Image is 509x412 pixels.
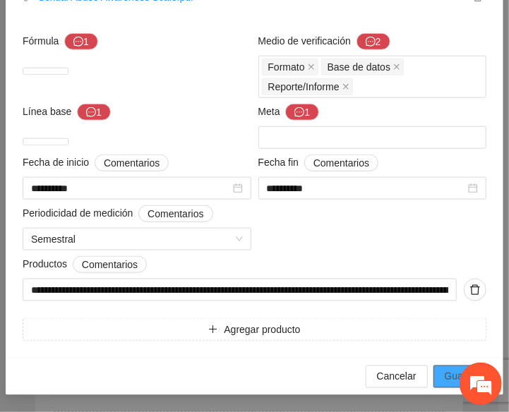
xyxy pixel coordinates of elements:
span: close [308,63,315,71]
span: Estamos en línea. [82,129,195,272]
span: message [73,37,83,48]
span: Fecha fin [258,154,379,171]
textarea: Escriba su mensaje y pulse “Intro” [7,267,269,317]
span: Meta [258,104,320,121]
button: delete [464,279,486,301]
span: Base de datos [328,59,391,75]
span: Formato [262,59,318,75]
span: Línea base [23,104,111,121]
button: Periodicidad de medición [138,205,212,222]
button: Fecha fin [304,154,378,171]
button: Productos [73,256,147,273]
span: Formato [268,59,305,75]
span: Fecha de inicio [23,154,169,171]
span: Periodicidad de medición [23,205,213,222]
button: Línea base [77,104,111,121]
span: Cancelar [377,369,417,384]
span: message [86,107,96,119]
span: Productos [23,256,147,273]
button: Cancelar [366,365,428,388]
span: close [393,63,400,71]
button: Fecha de inicio [95,154,169,171]
span: Reporte/Informe [262,78,353,95]
button: Meta [285,104,319,121]
span: close [342,83,349,90]
span: plus [208,325,218,336]
span: Reporte/Informe [268,79,340,95]
div: Minimizar ventana de chat en vivo [232,7,265,41]
span: message [294,107,304,119]
span: Agregar producto [224,322,300,337]
span: Base de datos [321,59,405,75]
span: Guardar [445,369,481,384]
button: Medio de verificación [357,33,390,50]
span: Comentarios [104,155,160,171]
span: Semestral [31,229,243,250]
span: delete [465,284,486,296]
span: Comentarios [148,206,203,222]
span: Fórmula [23,33,98,50]
span: message [366,37,376,48]
span: Medio de verificación [258,33,390,50]
div: Chatee con nosotros ahora [73,72,237,90]
button: plusAgregar producto [23,318,486,341]
button: Fórmula [64,33,98,50]
span: Comentarios [82,257,138,272]
span: Comentarios [313,155,369,171]
button: Guardar [433,365,492,388]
